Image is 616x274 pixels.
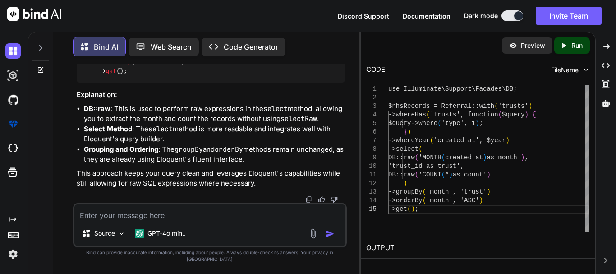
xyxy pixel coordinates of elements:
p: Code Generator [224,42,278,52]
span: Dark mode [464,11,498,20]
p: This approach keeps your query clean and leverages Eloquent's capabilities while still allowing f... [77,168,345,189]
span: Documentation [403,12,451,20]
strong: Grouping and Ordering [84,145,158,153]
div: 6 [366,128,377,136]
span: ) [411,205,414,213]
span: ( [498,111,502,118]
p: Web Search [151,42,192,52]
span: ) [487,188,490,195]
li: : The and methods remain unchanged, as they are already using Eloquent's fluent interface. [84,144,345,165]
span: { [532,111,536,118]
span: 'trusts', function [430,111,498,118]
span: DB::raw [388,171,415,178]
h2: OUTPUT [361,237,595,259]
img: Bind AI [7,7,61,21]
code: select [263,104,288,113]
div: 1 [366,85,377,93]
img: icon [326,229,335,238]
img: GPT-4o mini [135,229,144,238]
span: Discord Support [338,12,389,20]
img: premium [5,116,21,132]
strong: DB::raw [84,104,110,113]
span: 'created_at', $year [434,137,506,144]
span: FileName [551,65,579,74]
img: Pick Models [118,230,125,237]
div: 2 [366,93,377,102]
img: cloudideIcon [5,141,21,156]
code: select [148,125,173,134]
span: 'trusts' [498,102,529,110]
span: ->whereHas [388,111,426,118]
img: copy [305,196,313,203]
span: ( [423,188,426,195]
div: 15 [366,205,377,214]
span: ( [415,171,418,178]
span: $query->where [388,120,437,127]
img: dislike [331,196,338,203]
span: DB::raw [388,154,415,161]
span: 'MONTH [418,154,441,161]
span: ( [430,137,433,144]
span: $nhsRecords = Referral::with [388,102,494,110]
button: Invite Team [536,7,602,25]
span: ->get [388,205,407,213]
p: Run [571,41,583,50]
span: get [106,67,116,75]
span: } [404,128,407,135]
code: selectRaw [280,114,317,123]
span: ->groupBy [388,188,423,195]
div: 8 [366,145,377,153]
p: Bind AI [94,42,118,52]
span: 'month', 'trust' [426,188,487,195]
li: : The method is more readable and integrates well with Eloquent's query builder. [84,124,345,144]
img: attachment [308,228,318,239]
span: created_at [445,154,483,161]
span: ( [441,154,445,161]
strong: Select Method [84,125,132,133]
span: ) [449,171,452,178]
span: ( [415,154,418,161]
span: ( [494,102,498,110]
span: 'month', 'ASC' [426,197,479,204]
span: ->orderBy [388,197,423,204]
span: ) [487,171,491,178]
span: 'trust_id as trust', [388,163,464,170]
button: Documentation [403,11,451,21]
img: preview [509,42,517,50]
code: orderBy [215,145,243,154]
div: 10 [366,162,377,171]
div: 3 [366,102,377,111]
img: darkAi-studio [5,68,21,83]
p: Source [94,229,115,238]
code: groupBy [175,145,203,154]
img: like [318,196,325,203]
img: chevron down [582,66,590,74]
span: ) [525,111,529,118]
span: ) [506,137,509,144]
p: Bind can provide inaccurate information, including about people. Always double-check its answers.... [73,249,347,263]
img: darkChat [5,43,21,59]
span: ; [415,205,418,213]
span: ) [521,154,524,161]
p: Preview [521,41,545,50]
img: githubDark [5,92,21,107]
span: ) [479,197,483,204]
div: CODE [366,65,385,75]
span: ) [475,120,479,127]
div: 5 [366,119,377,128]
span: ; [479,120,483,127]
span: as count' [453,171,487,178]
span: ( [407,205,411,213]
span: as month' [487,154,521,161]
span: ( [437,120,441,127]
div: 9 [366,153,377,162]
span: ( [423,197,426,204]
div: 12 [366,179,377,188]
p: GPT-4o min.. [147,229,186,238]
div: 14 [366,196,377,205]
span: ) [404,180,407,187]
span: 'COUNT [418,171,441,178]
div: 4 [366,111,377,119]
button: Discord Support [338,11,389,21]
span: ) [483,154,487,161]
